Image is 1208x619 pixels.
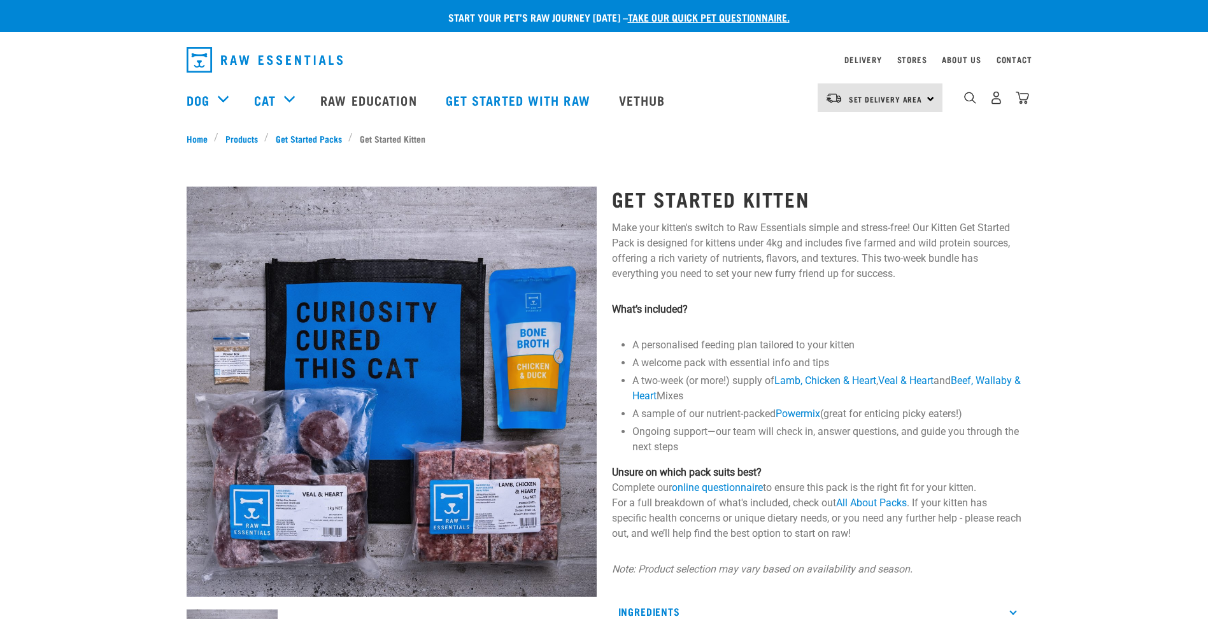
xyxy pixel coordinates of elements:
nav: dropdown navigation [176,42,1032,78]
a: Veal & Heart [878,374,934,387]
img: home-icon-1@2x.png [964,92,976,104]
a: take our quick pet questionnaire. [628,14,790,20]
li: Ongoing support—our team will check in, answer questions, and guide you through the next steps [632,424,1022,455]
a: Delivery [844,57,881,62]
img: Raw Essentials Logo [187,47,343,73]
a: All About Packs [836,497,907,509]
a: Cat [254,90,276,110]
a: Stores [897,57,927,62]
li: A welcome pack with essential info and tips [632,355,1022,371]
p: Make your kitten's switch to Raw Essentials simple and stress-free! Our Kitten Get Started Pack i... [612,220,1022,281]
a: Lamb, Chicken & Heart [774,374,876,387]
a: Get Started Packs [269,132,348,145]
a: Contact [997,57,1032,62]
em: Note: Product selection may vary based on availability and season. [612,563,913,575]
strong: Unsure on which pack suits best? [612,466,762,478]
img: van-moving.png [825,92,842,104]
a: Dog [187,90,210,110]
a: Powermix [776,408,820,420]
img: home-icon@2x.png [1016,91,1029,104]
nav: breadcrumbs [187,132,1022,145]
li: A personalised feeding plan tailored to your kitten [632,338,1022,353]
span: Set Delivery Area [849,97,923,101]
a: Home [187,132,215,145]
a: Get started with Raw [433,75,606,125]
a: Beef, Wallaby & Heart [632,374,1021,402]
a: Raw Education [308,75,432,125]
p: Complete our to ensure this pack is the right fit for your kitten. For a full breakdown of what's... [612,465,1022,541]
a: Products [218,132,264,145]
a: Vethub [606,75,681,125]
h1: Get Started Kitten [612,187,1022,210]
a: online questionnaire [672,481,763,494]
strong: What’s included? [612,303,688,315]
li: A sample of our nutrient-packed (great for enticing picky eaters!) [632,406,1022,422]
li: A two-week (or more!) supply of , and Mixes [632,373,1022,404]
img: NSP Kitten Update [187,187,597,597]
a: About Us [942,57,981,62]
img: user.png [990,91,1003,104]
